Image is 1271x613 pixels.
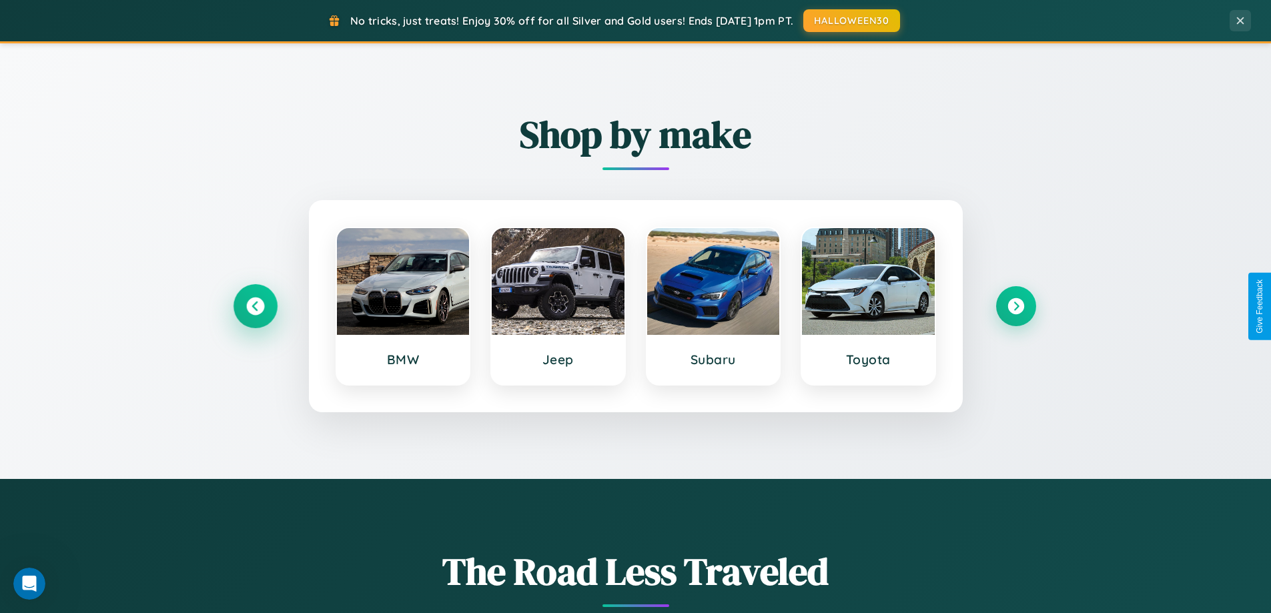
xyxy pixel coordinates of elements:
[803,9,900,32] button: HALLOWEEN30
[350,14,793,27] span: No tricks, just treats! Enjoy 30% off for all Silver and Gold users! Ends [DATE] 1pm PT.
[350,352,456,368] h3: BMW
[661,352,767,368] h3: Subaru
[815,352,921,368] h3: Toyota
[505,352,611,368] h3: Jeep
[1255,279,1264,334] div: Give Feedback
[13,568,45,600] iframe: Intercom live chat
[236,546,1036,597] h1: The Road Less Traveled
[236,109,1036,160] h2: Shop by make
